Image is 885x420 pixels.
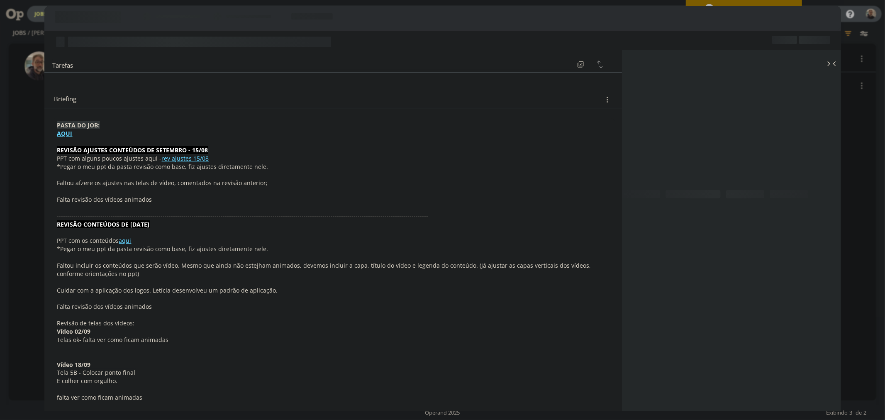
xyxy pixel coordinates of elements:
span: falta ver como ficam animadas [57,393,143,401]
strong: REVISÃO AJUSTES CONTEÚDOS DE SETEMBRO - 15/08 [57,146,208,154]
p: PPT com alguns poucos ajustes aqui - [57,154,609,163]
strong: Vídeo 18/09 [57,361,91,369]
a: aqui [119,237,132,244]
p: Revisão de telas dos vídeos: [57,319,609,327]
p: Cuidar com a aplicação dos logos. Letícia desenvolveu um padrão de aplicação. [57,286,609,295]
p: *Pegar o meu ppt da pasta revisão como base, fiz ajustes diretamente nele. [57,245,609,253]
span: Tarefas [53,59,73,69]
div: dialog [44,6,841,411]
span: Tela 5B - Colocar ponto final [57,369,136,376]
strong: REVISÃO CONTEÚDOS DE [DATE] [57,220,150,228]
a: rev ajustes 15/08 [162,154,209,162]
span: Briefing [54,94,77,105]
p: Falta revisão dos vídeos animados [57,303,609,311]
p: Faltou incluir os conteúdos que serão vídeo. Mesmo que ainda não estejham animados, devemos inclu... [57,261,609,278]
p: -------------------------------------------------------------------------------------------------... [57,212,609,220]
span: E colher com orgulho. [57,377,118,385]
img: arrow-down-up.svg [597,61,603,68]
p: *Pegar o meu ppt da pasta revisão como base, fiz ajustes diretamente nele. [57,163,609,171]
strong: PASTA DO JOB: [57,121,100,129]
span: Telas ok- falta ver como ficam animadas [57,336,169,344]
p: PPT com os conteúdos [57,237,609,245]
p: Faltou afzere os ajustes nas telas de vídeo, comentados na revisão anterior; [57,179,609,187]
strong: Vídeo 02/09 [57,327,91,335]
a: AQUI [57,129,73,137]
span: Falta revisão dos vídeos animados [57,195,152,203]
